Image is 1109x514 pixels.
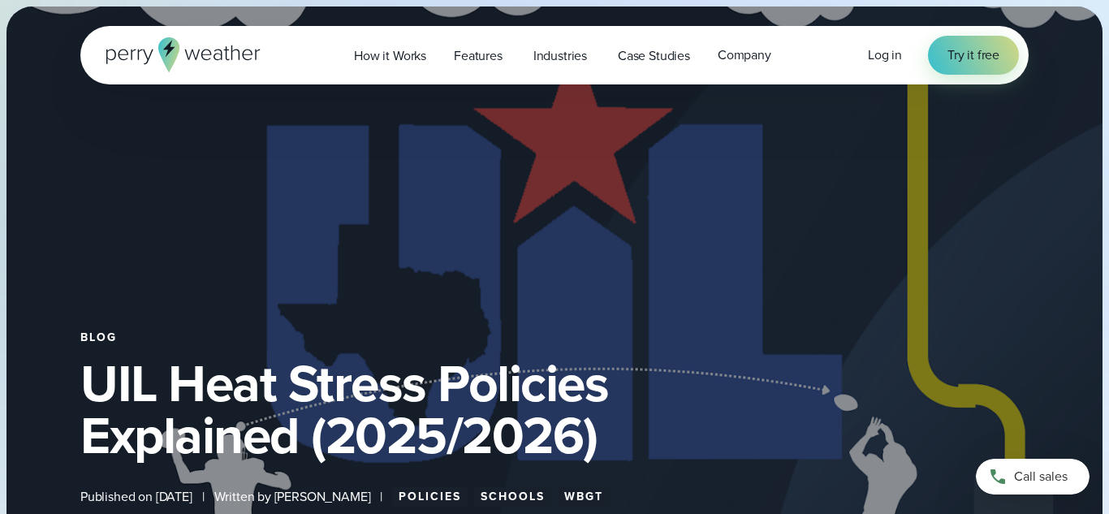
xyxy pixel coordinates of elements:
a: Policies [392,487,468,507]
span: How it Works [354,46,426,66]
h1: UIL Heat Stress Policies Explained (2025/2026) [80,357,1029,461]
span: Log in [868,45,902,64]
span: Features [454,46,503,66]
span: Case Studies [618,46,690,66]
span: | [380,487,382,507]
a: Try it free [928,36,1019,75]
span: Industries [533,46,587,66]
a: Call sales [976,459,1090,495]
span: | [202,487,205,507]
a: Schools [474,487,551,507]
a: WBGT [558,487,610,507]
a: Case Studies [604,39,704,72]
a: How it Works [340,39,440,72]
span: Call sales [1014,467,1068,486]
span: Company [718,45,771,65]
span: Published on [DATE] [80,487,192,507]
span: Written by [PERSON_NAME] [214,487,371,507]
span: Try it free [947,45,999,65]
div: Blog [80,331,1029,344]
a: Log in [868,45,902,65]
